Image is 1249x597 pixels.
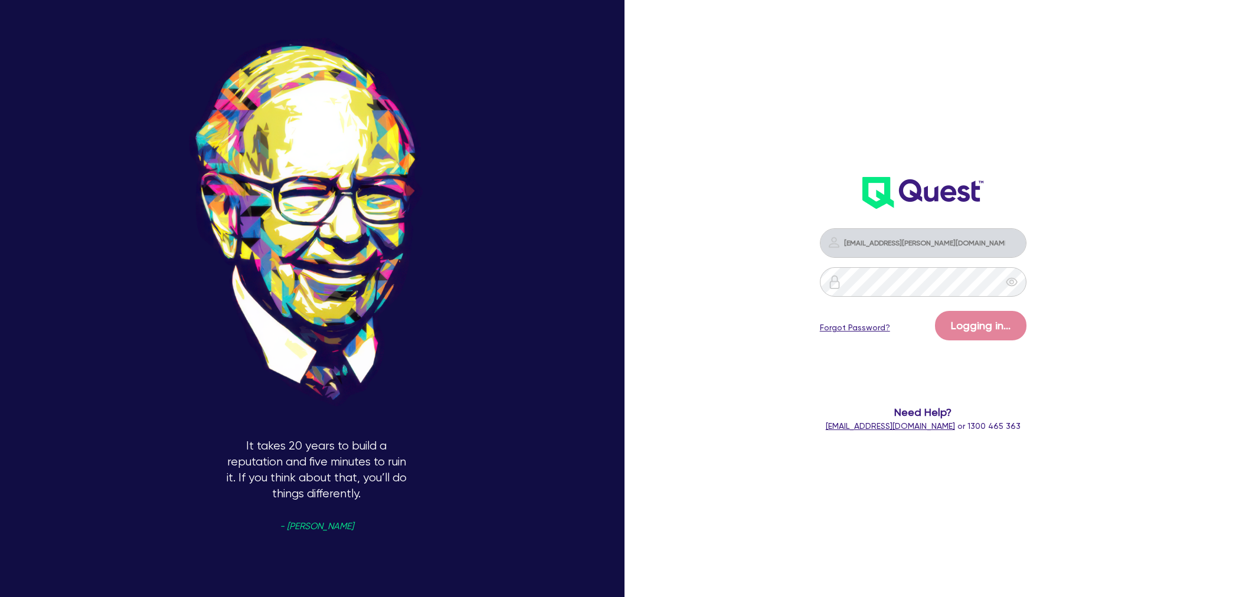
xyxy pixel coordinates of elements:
span: - [PERSON_NAME] [280,522,354,531]
img: wH2k97JdezQIQAAAABJRU5ErkJggg== [862,177,983,209]
span: Need Help? [753,404,1093,420]
a: [EMAIL_ADDRESS][DOMAIN_NAME] [826,421,955,431]
input: Email address [820,228,1026,258]
img: icon-password [828,275,842,289]
a: Forgot Password? [820,322,890,334]
span: eye [1006,276,1018,288]
img: icon-password [827,235,841,250]
span: or 1300 465 363 [826,421,1021,431]
button: Logging in... [935,311,1026,340]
